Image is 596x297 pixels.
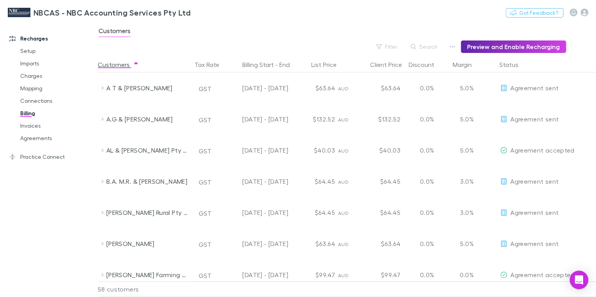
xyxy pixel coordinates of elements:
[357,197,404,228] div: $64.45
[195,269,215,282] button: GST
[12,57,101,70] a: Imports
[12,82,101,95] a: Mapping
[453,146,474,155] p: 5.0%
[338,86,349,91] span: AUD
[357,72,404,104] div: $63.64
[195,145,215,157] button: GST
[224,259,288,290] div: [DATE] - [DATE]
[195,176,215,188] button: GST
[453,208,474,217] p: 3.0%
[311,57,346,72] button: List Price
[409,57,444,72] button: Discount
[510,146,575,154] span: Agreement accepted
[357,135,404,166] div: $40.03
[8,8,30,17] img: NBCAS - NBC Accounting Services Pty Ltd's Logo
[12,132,101,144] a: Agreements
[510,209,559,216] span: Agreement sent
[338,272,349,278] span: AUD
[2,151,101,163] a: Practice Connect
[224,104,288,135] div: [DATE] - [DATE]
[195,238,215,251] button: GST
[98,281,191,297] div: 58 customers
[291,104,338,135] div: $132.52
[357,104,404,135] div: $132.52
[407,42,442,51] button: Search
[106,166,189,197] div: B.A. M.R. & [PERSON_NAME]
[372,42,402,51] button: Filter
[453,177,474,186] p: 3.0%
[195,114,215,126] button: GST
[506,8,563,18] button: Got Feedback?
[453,83,474,93] p: 5.0%
[453,57,481,72] button: Margin
[570,271,588,289] div: Open Intercom Messenger
[195,207,215,220] button: GST
[224,197,288,228] div: [DATE] - [DATE]
[510,177,559,185] span: Agreement sent
[12,120,101,132] a: Invoices
[34,8,190,17] h3: NBCAS - NBC Accounting Services Pty Ltd
[453,270,474,279] p: 0.0%
[338,148,349,154] span: AUD
[453,114,474,124] p: 5.0%
[291,135,338,166] div: $40.03
[453,239,474,248] p: 5.0%
[338,241,349,247] span: AUD
[338,117,349,123] span: AUD
[510,84,559,91] span: Agreement sent
[499,57,528,72] button: Status
[357,259,404,290] div: $99.47
[291,166,338,197] div: $64.45
[404,197,450,228] div: 0.0%
[106,197,189,228] div: [PERSON_NAME] Rural Pty Ltd
[291,228,338,259] div: $63.64
[291,72,338,104] div: $63.64
[510,240,559,247] span: Agreement sent
[291,197,338,228] div: $64.45
[404,135,450,166] div: 0.0%
[12,45,101,57] a: Setup
[224,228,288,259] div: [DATE] - [DATE]
[357,166,404,197] div: $64.45
[106,259,189,290] div: [PERSON_NAME] Farming Trust
[12,70,101,82] a: Charges
[98,57,139,72] button: Customers
[338,210,349,216] span: AUD
[404,104,450,135] div: 0.0%
[194,57,229,72] button: Tax Rate
[357,228,404,259] div: $63.64
[106,228,189,259] div: [PERSON_NAME]
[106,72,189,104] div: A T & [PERSON_NAME]
[291,259,338,290] div: $99.47
[106,135,189,166] div: AL & [PERSON_NAME] Pty Ltd
[12,95,101,107] a: Connections
[461,40,566,53] button: Preview and Enable Recharging
[510,115,559,123] span: Agreement sent
[3,3,195,22] a: NBCAS - NBC Accounting Services Pty Ltd
[2,32,101,45] a: Recharges
[224,135,288,166] div: [DATE] - [DATE]
[338,179,349,185] span: AUD
[510,271,575,278] span: Agreement accepted
[404,72,450,104] div: 0.0%
[195,83,215,95] button: GST
[242,57,299,72] button: Billing Start - End
[404,228,450,259] div: 0.0%
[99,27,130,37] span: Customers
[106,104,189,135] div: A.G & [PERSON_NAME]
[370,57,411,72] button: Client Price
[224,72,288,104] div: [DATE] - [DATE]
[12,107,101,120] a: Billing
[404,259,450,290] div: 0.0%
[224,166,288,197] div: [DATE] - [DATE]
[404,166,450,197] div: 0.0%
